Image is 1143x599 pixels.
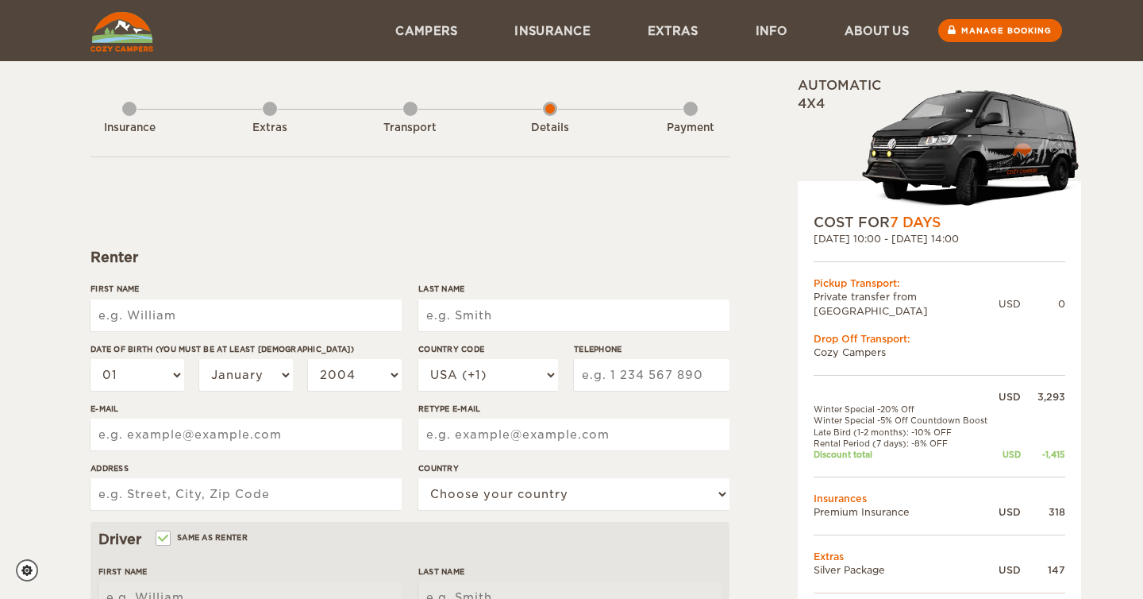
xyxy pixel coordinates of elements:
[647,121,734,136] div: Payment
[98,530,722,549] div: Driver
[814,505,995,519] td: Premium Insurance
[814,346,1065,359] td: Cozy Campers
[861,82,1081,213] img: stor-langur-4.png
[86,121,173,136] div: Insurance
[98,566,402,578] label: First Name
[995,390,1021,404] div: USD
[938,19,1062,42] a: Manage booking
[90,462,402,474] label: Address
[814,550,1065,563] td: Extras
[995,449,1021,460] div: USD
[1021,390,1065,404] div: 3,293
[814,415,995,426] td: Winter Special -5% Off Countdown Boost
[418,403,729,415] label: Retype E-mail
[506,121,594,136] div: Details
[157,535,167,545] input: Same as renter
[890,214,941,230] span: 7 Days
[1021,505,1065,519] div: 318
[1021,563,1065,577] div: 147
[814,290,999,317] td: Private transfer from [GEOGRAPHIC_DATA]
[995,563,1021,577] div: USD
[574,343,729,355] label: Telephone
[418,462,729,474] label: Country
[798,77,1081,213] div: Automatic 4x4
[90,299,402,331] input: e.g. William
[995,505,1021,519] div: USD
[90,403,402,415] label: E-mail
[226,121,314,136] div: Extras
[814,332,1065,346] div: Drop Off Transport:
[814,404,995,415] td: Winter Special -20% Off
[574,359,729,391] input: e.g. 1 234 567 890
[1021,297,1065,311] div: 0
[814,232,1065,245] div: [DATE] 10:00 - [DATE] 14:00
[814,449,995,460] td: Discount total
[157,530,248,545] label: Same as renter
[1021,449,1065,460] div: -1,415
[418,283,729,295] label: Last Name
[90,343,402,355] label: Date of birth (You must be at least [DEMOGRAPHIC_DATA])
[814,427,995,438] td: Late Bird (1-2 months): -10% OFF
[90,283,402,295] label: First Name
[418,419,729,450] input: e.g. example@example.com
[367,121,454,136] div: Transport
[814,213,1065,232] div: COST FOR
[90,478,402,510] input: e.g. Street, City, Zip Code
[814,492,1065,505] td: Insurances
[999,297,1021,311] div: USD
[814,276,1065,290] div: Pickup Transport:
[90,248,729,267] div: Renter
[418,566,722,578] label: Last Name
[814,438,995,449] td: Rental Period (7 days): -8% OFF
[418,299,729,331] input: e.g. Smith
[814,563,995,577] td: Silver Package
[16,559,48,582] a: Cookie settings
[418,343,558,355] label: Country Code
[90,419,402,450] input: e.g. example@example.com
[90,12,153,52] img: Cozy Campers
